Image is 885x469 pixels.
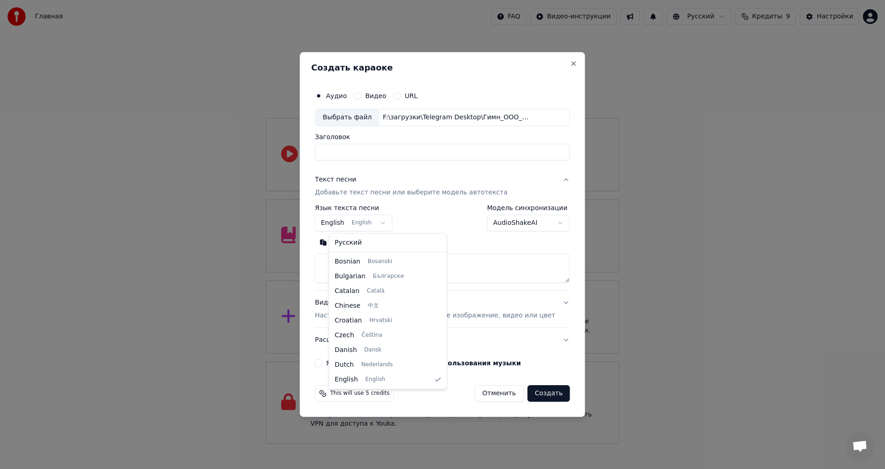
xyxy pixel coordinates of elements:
[361,361,393,369] span: Nederlands
[335,375,358,384] span: English
[361,332,382,339] span: Čeština
[369,317,392,324] span: Hrvatski
[335,360,354,369] span: Dutch
[368,302,379,310] span: 中文
[364,346,381,354] span: Dansk
[335,257,360,266] span: Bosnian
[368,258,392,265] span: Bosanski
[335,316,362,325] span: Croatian
[335,346,357,355] span: Danish
[335,287,360,296] span: Catalan
[367,287,384,295] span: Català
[335,238,362,247] span: Русский
[335,301,360,311] span: Chinese
[335,272,366,281] span: Bulgarian
[366,376,385,383] span: English
[335,331,354,340] span: Czech
[373,273,404,280] span: Български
